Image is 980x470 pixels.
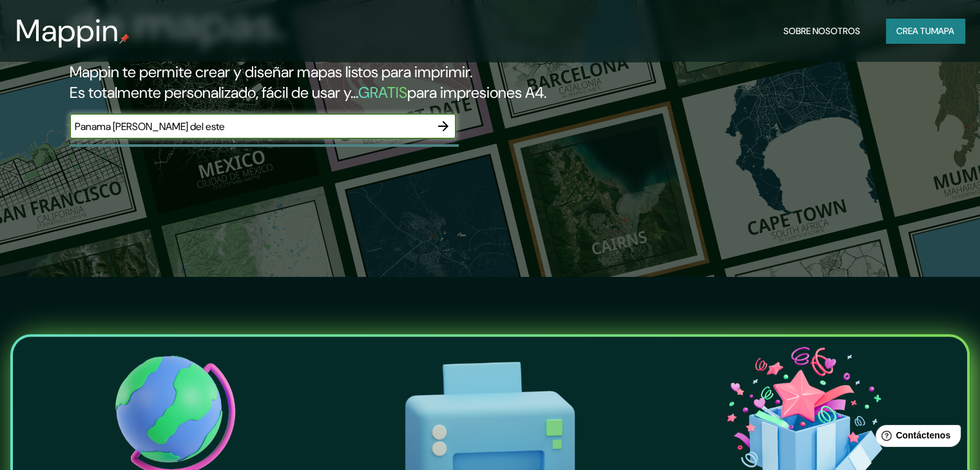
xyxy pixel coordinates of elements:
[15,10,119,51] font: Mappin
[778,19,865,43] button: Sobre nosotros
[865,420,966,456] iframe: Lanzador de widgets de ayuda
[358,82,407,102] font: GRATIS
[896,25,931,37] font: Crea tu
[407,82,546,102] font: para impresiones A4.
[783,25,860,37] font: Sobre nosotros
[886,19,965,43] button: Crea tumapa
[119,33,130,44] img: pin de mapeo
[70,62,472,82] font: Mappin te permite crear y diseñar mapas listos para imprimir.
[70,82,358,102] font: Es totalmente personalizado, fácil de usar y...
[70,119,430,134] input: Elige tu lugar favorito
[931,25,954,37] font: mapa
